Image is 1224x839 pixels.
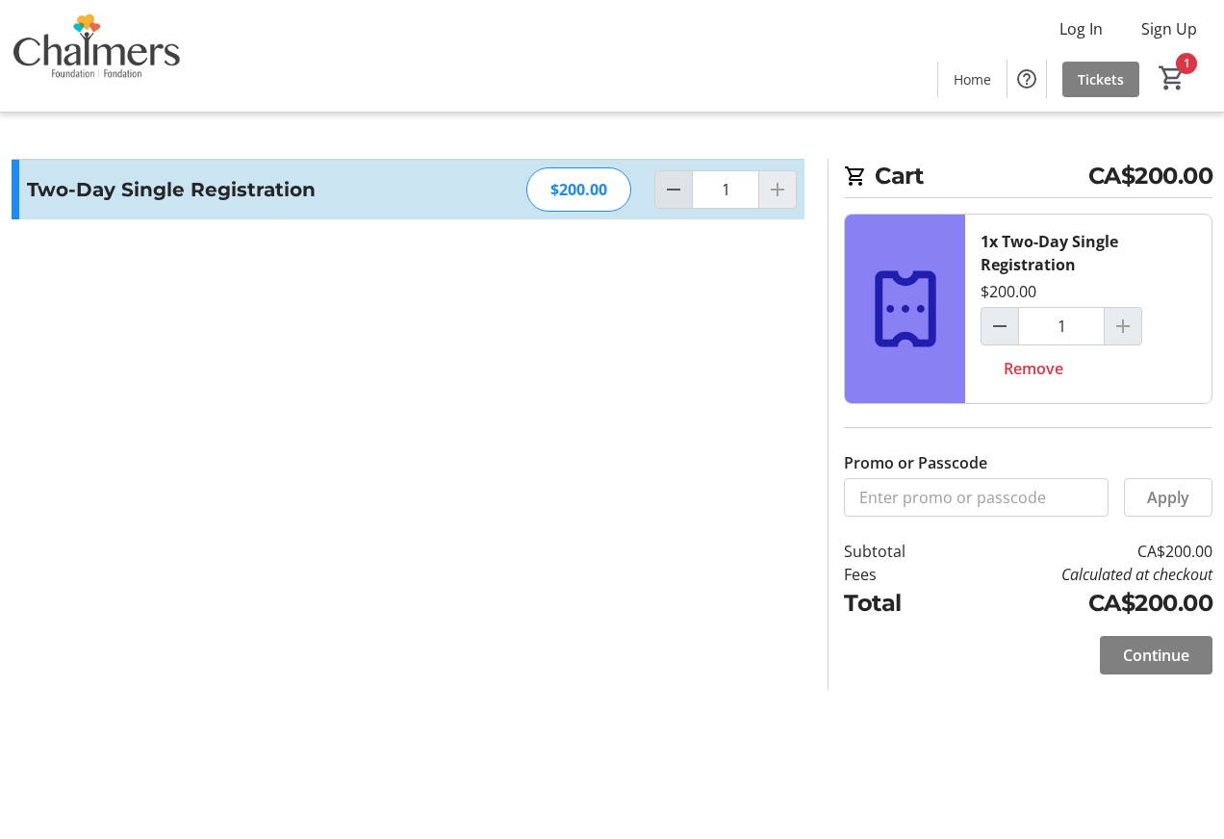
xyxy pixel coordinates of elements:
div: $200.00 [526,167,631,212]
td: CA$200.00 [951,540,1212,563]
div: 1x Two-Day Single Registration [981,230,1196,276]
span: CA$200.00 [1088,159,1213,193]
td: Subtotal [844,540,951,563]
span: Apply [1147,486,1189,509]
img: Chalmers Foundation's Logo [12,8,183,104]
span: Remove [1004,357,1063,380]
button: Decrement by one [982,308,1018,344]
button: Cart [1155,61,1189,95]
button: Sign Up [1126,13,1212,44]
span: Log In [1059,17,1103,40]
button: Log In [1044,13,1118,44]
span: Tickets [1078,69,1124,89]
label: Promo or Passcode [844,451,987,474]
td: Total [844,586,951,621]
button: Remove [981,349,1086,388]
h3: Two-Day Single Registration [27,175,447,204]
input: Two-Day Single Registration Quantity [692,170,759,209]
td: Calculated at checkout [951,563,1212,586]
span: Sign Up [1141,17,1197,40]
span: Continue [1123,644,1189,667]
h2: Cart [844,159,1212,198]
button: Apply [1124,478,1212,517]
button: Help [1007,60,1046,98]
input: Enter promo or passcode [844,478,1109,517]
button: Continue [1100,636,1212,674]
button: Decrement by one [655,171,692,208]
a: Tickets [1062,62,1139,97]
span: Home [954,69,991,89]
td: Fees [844,563,951,586]
td: CA$200.00 [951,586,1212,621]
input: Two-Day Single Registration Quantity [1018,307,1105,345]
a: Home [938,62,1007,97]
div: $200.00 [981,280,1036,303]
